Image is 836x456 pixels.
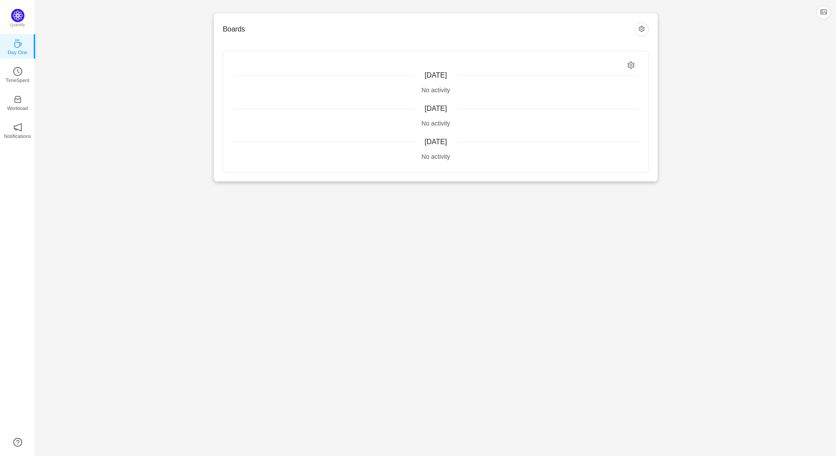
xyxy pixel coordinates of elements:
span: [DATE] [425,105,447,112]
a: icon: notificationNotifications [13,126,22,134]
i: icon: notification [13,123,22,132]
div: No activity [234,152,638,161]
p: Workload [7,104,28,112]
p: Quantify [10,22,25,28]
button: icon: setting [635,22,649,36]
p: Notifications [4,132,31,140]
h3: Boards [223,25,635,34]
button: icon: picture [816,5,831,20]
a: icon: inboxWorkload [13,98,22,106]
i: icon: setting [627,62,635,69]
span: [DATE] [425,138,447,145]
i: icon: inbox [13,95,22,104]
img: Quantify [11,9,24,22]
i: icon: clock-circle [13,67,22,76]
a: icon: question-circle [13,438,22,447]
span: [DATE] [425,71,447,79]
i: icon: coffee [13,39,22,48]
a: icon: clock-circleTimeSpent [13,70,22,79]
p: TimeSpent [6,76,30,84]
div: No activity [234,119,638,128]
p: Day One [8,48,27,56]
div: No activity [234,86,638,95]
a: icon: coffeeDay One [13,42,22,51]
